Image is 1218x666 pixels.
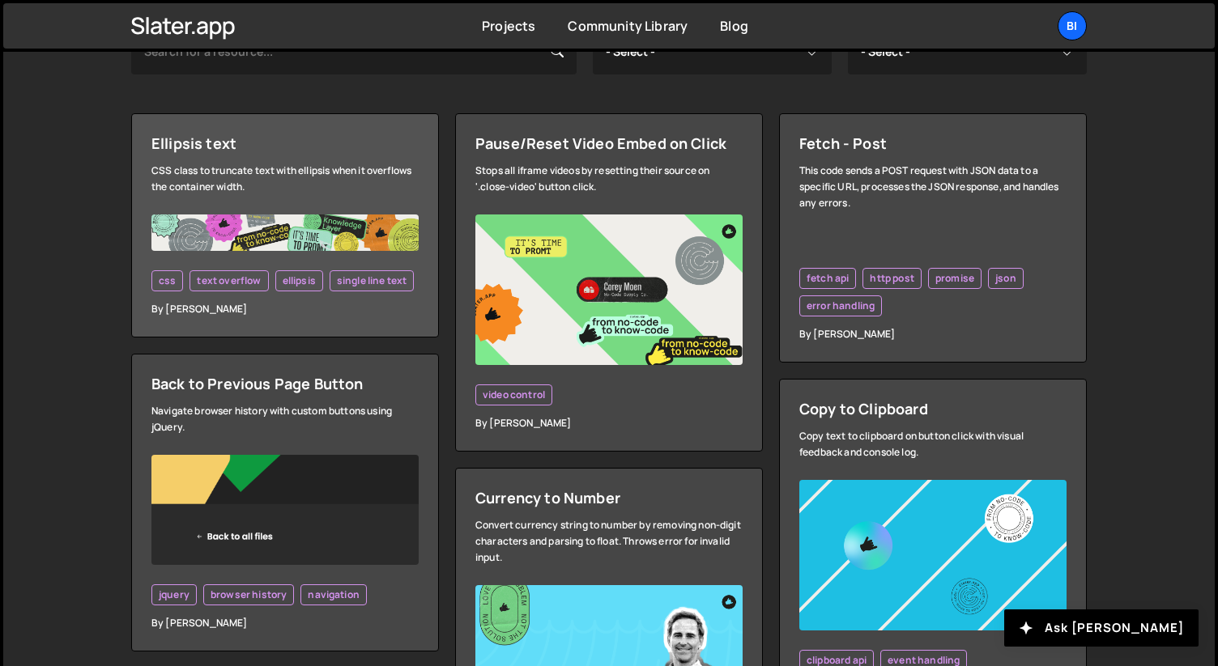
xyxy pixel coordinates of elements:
[151,163,419,195] div: CSS class to truncate text with ellipsis when it overflows the container width.
[475,134,743,153] div: Pause/Reset Video Embed on Click
[870,272,913,285] span: http post
[807,299,875,312] span: error handling
[151,134,419,153] div: Ellipsis text
[995,272,1016,285] span: json
[1004,609,1199,647] button: Ask [PERSON_NAME]
[807,272,849,285] span: fetch api
[159,274,176,287] span: css
[308,588,360,601] span: navigation
[720,17,748,35] a: Blog
[131,354,439,651] a: Back to Previous Page Button Navigate browser history with custom buttons using jQuery. jquery br...
[799,399,1067,418] div: Copy to Clipboard
[799,134,1067,153] div: Fetch - Post
[151,403,419,435] div: Navigate browser history with custom buttons using jQuery.
[197,274,261,287] span: text overflow
[799,480,1067,630] img: YT%20-%20Thumb%20(14).png
[151,301,419,317] div: By [PERSON_NAME]
[779,113,1087,363] a: Fetch - Post This code sends a POST request with JSON data to a specific URL, processes the JSON ...
[337,274,407,287] span: single line text
[475,214,743,365] img: YT%20-%20Thumb%20(7).png
[475,488,743,507] div: Currency to Number
[1058,11,1087,40] a: Bi
[568,17,688,35] a: Community Library
[475,415,743,431] div: By [PERSON_NAME]
[483,388,545,401] span: video control
[799,326,1067,342] div: By [PERSON_NAME]
[475,163,743,195] div: Stops all iframe videos by resetting their source on '.close-video' button click.
[799,163,1067,211] div: This code sends a POST request with JSON data to a specific URL, processes the JSON response, and...
[799,428,1067,460] div: Copy text to clipboard on button click with visual feedback and console log.
[151,615,419,631] div: By [PERSON_NAME]
[455,113,763,452] a: Pause/Reset Video Embed on Click Stops all iframe videos by resetting their source on '.close-vid...
[475,517,743,566] div: Convert currency string to number by removing non-digit characters and parsing to float. Throws e...
[151,214,419,251] img: Frame%20482.jpg
[283,274,316,287] span: ellipsis
[935,272,974,285] span: promise
[482,17,535,35] a: Projects
[151,455,419,564] img: Screenshot%202024-05-24%20at%203.00.29%E2%80%AFPM.png
[159,588,190,601] span: jquery
[131,113,439,337] a: Ellipsis text CSS class to truncate text with ellipsis when it overflows the container width. css...
[211,588,287,601] span: browser history
[151,374,419,393] div: Back to Previous Page Button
